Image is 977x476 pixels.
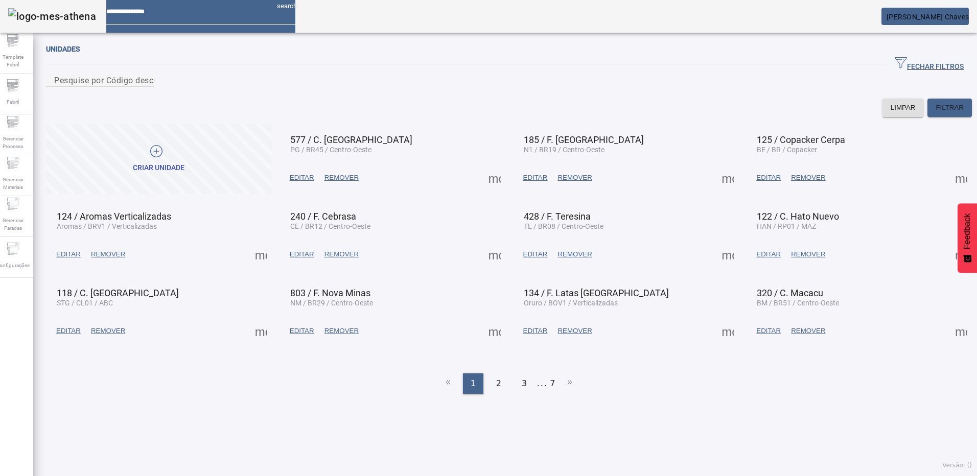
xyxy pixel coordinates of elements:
[786,169,830,187] button: REMOVER
[86,322,130,340] button: REMOVER
[324,249,359,259] span: REMOVER
[552,169,597,187] button: REMOVER
[485,169,504,187] button: Mais
[57,211,171,222] span: 124 / Aromas Verticalizadas
[290,249,314,259] span: EDITAR
[518,169,553,187] button: EDITAR
[290,326,314,336] span: EDITAR
[958,203,977,273] button: Feedback - Mostrar pesquisa
[319,169,364,187] button: REMOVER
[51,245,86,264] button: EDITAR
[537,373,547,394] li: ...
[552,245,597,264] button: REMOVER
[557,326,592,336] span: REMOVER
[952,322,970,340] button: Mais
[895,57,964,72] span: FECHAR FILTROS
[290,146,371,154] span: PG / BR45 / Centro-Oeste
[791,173,825,183] span: REMOVER
[518,245,553,264] button: EDITAR
[324,326,359,336] span: REMOVER
[757,299,839,307] span: BM / BR51 / Centro-Oeste
[46,45,80,53] span: Unidades
[887,55,972,74] button: FECHAR FILTROS
[942,462,972,469] span: Versão: ()
[290,134,412,145] span: 577 / C. [GEOGRAPHIC_DATA]
[86,245,130,264] button: REMOVER
[285,169,319,187] button: EDITAR
[887,13,969,21] span: [PERSON_NAME] Chaves
[936,103,964,113] span: FILTRAR
[319,245,364,264] button: REMOVER
[557,173,592,183] span: REMOVER
[290,299,373,307] span: NM / BR29 / Centro-Oeste
[751,322,786,340] button: EDITAR
[485,322,504,340] button: Mais
[57,299,113,307] span: STG / CL01 / ABC
[252,322,270,340] button: Mais
[718,245,737,264] button: Mais
[718,169,737,187] button: Mais
[319,322,364,340] button: REMOVER
[496,377,501,390] span: 2
[757,222,816,230] span: HAN / RP01 / MAZ
[751,245,786,264] button: EDITAR
[46,125,272,194] button: Criar unidade
[891,103,916,113] span: LIMPAR
[963,213,972,249] span: Feedback
[882,99,924,117] button: LIMPAR
[791,249,825,259] span: REMOVER
[756,249,781,259] span: EDITAR
[523,173,548,183] span: EDITAR
[290,222,370,230] span: CE / BR12 / Centro-Oeste
[57,222,157,230] span: Aromas / BRV1 / Verticalizadas
[290,173,314,183] span: EDITAR
[290,211,356,222] span: 240 / F. Cebrasa
[524,211,591,222] span: 428 / F. Teresina
[485,245,504,264] button: Mais
[524,288,669,298] span: 134 / F. Latas [GEOGRAPHIC_DATA]
[285,245,319,264] button: EDITAR
[524,299,618,307] span: Oruro / BOV1 / Verticalizadas
[51,322,86,340] button: EDITAR
[522,377,527,390] span: 3
[524,146,604,154] span: N1 / BR19 / Centro-Oeste
[786,322,830,340] button: REMOVER
[56,249,81,259] span: EDITAR
[757,146,817,154] span: BE / BR / Copacker
[557,249,592,259] span: REMOVER
[757,211,839,222] span: 122 / C. Hato Nuevo
[550,373,555,394] li: 7
[57,288,179,298] span: 118 / C. [GEOGRAPHIC_DATA]
[252,245,270,264] button: Mais
[927,99,972,117] button: FILTRAR
[91,249,125,259] span: REMOVER
[524,222,603,230] span: TE / BR08 / Centro-Oeste
[91,326,125,336] span: REMOVER
[324,173,359,183] span: REMOVER
[133,163,184,173] div: Criar unidade
[523,249,548,259] span: EDITAR
[290,288,370,298] span: 803 / F. Nova Minas
[757,288,823,298] span: 320 / C. Macacu
[4,95,22,109] span: Fabril
[952,245,970,264] button: Mais
[523,326,548,336] span: EDITAR
[757,134,845,145] span: 125 / Copacker Cerpa
[524,134,644,145] span: 185 / F. [GEOGRAPHIC_DATA]
[751,169,786,187] button: EDITAR
[718,322,737,340] button: Mais
[791,326,825,336] span: REMOVER
[952,169,970,187] button: Mais
[756,326,781,336] span: EDITAR
[552,322,597,340] button: REMOVER
[786,245,830,264] button: REMOVER
[56,326,81,336] span: EDITAR
[756,173,781,183] span: EDITAR
[285,322,319,340] button: EDITAR
[8,8,96,25] img: logo-mes-athena
[54,75,205,85] mat-label: Pesquise por Código descrição ou sigla
[518,322,553,340] button: EDITAR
